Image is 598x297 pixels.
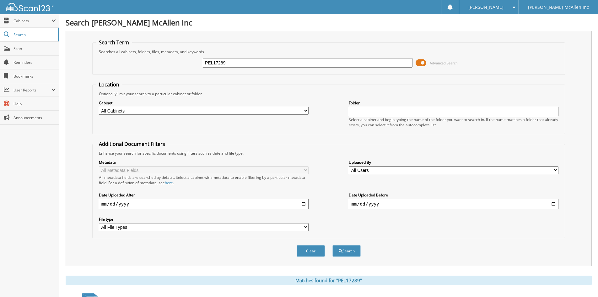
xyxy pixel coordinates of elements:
button: Search [332,245,361,257]
input: end [349,199,558,209]
a: here [165,180,173,185]
span: [PERSON_NAME] [468,5,504,9]
div: Enhance your search for specific documents using filters such as date and file type. [96,151,562,156]
label: Cabinet [99,100,309,106]
div: Matches found for "PEL17289" [66,276,592,285]
span: User Reports [13,87,51,93]
iframe: Chat Widget [567,267,598,297]
span: [PERSON_NAME] McAllen Inc [528,5,589,9]
div: Searches all cabinets, folders, files, metadata, and keywords [96,49,562,54]
legend: Search Term [96,39,132,46]
div: Optionally limit your search to a particular cabinet or folder [96,91,562,96]
h1: Search [PERSON_NAME] McAllen Inc [66,17,592,28]
img: scan123-logo-white.svg [6,3,53,11]
legend: Additional Document Filters [96,140,168,147]
input: start [99,199,309,209]
span: Help [13,101,56,107]
label: Uploaded By [349,160,558,165]
div: All metadata fields are searched by default. Select a cabinet with metadata to enable filtering b... [99,175,309,185]
span: Scan [13,46,56,51]
span: Bookmarks [13,74,56,79]
div: Select a cabinet and begin typing the name of the folder you want to search in. If the name match... [349,117,558,128]
label: Folder [349,100,558,106]
span: Reminders [13,60,56,65]
span: Announcements [13,115,56,120]
span: Cabinets [13,18,51,24]
label: Date Uploaded After [99,192,309,198]
label: Date Uploaded Before [349,192,558,198]
span: Search [13,32,55,37]
span: Advanced Search [430,61,458,65]
button: Clear [297,245,325,257]
label: File type [99,217,309,222]
legend: Location [96,81,122,88]
label: Metadata [99,160,309,165]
